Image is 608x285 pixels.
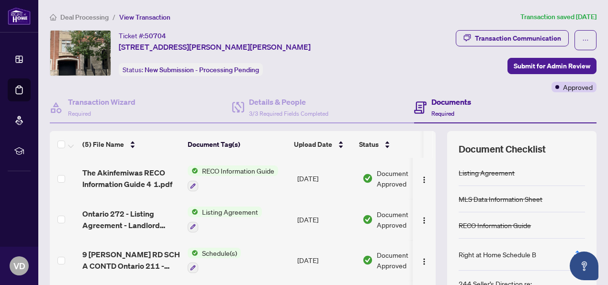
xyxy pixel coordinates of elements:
[431,110,454,117] span: Required
[119,41,311,53] span: [STREET_ADDRESS][PERSON_NAME][PERSON_NAME]
[459,194,542,204] div: MLS Data Information Sheet
[68,96,135,108] h4: Transaction Wizard
[68,110,91,117] span: Required
[184,131,290,158] th: Document Tag(s)
[198,165,278,176] span: RECO Information Guide
[249,110,328,117] span: 3/3 Required Fields Completed
[119,30,166,41] div: Ticket #:
[113,11,115,22] li: /
[188,165,278,191] button: Status IconRECO Information Guide
[8,7,31,25] img: logo
[362,173,373,184] img: Document Status
[359,139,379,150] span: Status
[355,131,437,158] th: Status
[293,199,359,240] td: [DATE]
[377,250,436,271] span: Document Approved
[459,220,531,230] div: RECO Information Guide
[198,248,241,258] span: Schedule(s)
[582,37,589,44] span: ellipsis
[570,252,598,280] button: Open asap
[420,217,428,224] img: Logo
[362,255,373,265] img: Document Status
[145,32,166,40] span: 50704
[79,131,184,158] th: (5) File Name
[294,139,332,150] span: Upload Date
[417,212,432,227] button: Logo
[377,168,436,189] span: Document Approved
[50,31,111,76] img: IMG-N12366437_1.jpg
[475,31,561,46] div: Transaction Communication
[60,13,109,22] span: Deal Processing
[514,58,590,74] span: Submit for Admin Review
[563,82,593,92] span: Approved
[198,207,262,217] span: Listing Agreement
[13,259,25,273] span: VD
[520,11,597,22] article: Transaction saved [DATE]
[119,13,170,22] span: View Transaction
[459,167,515,178] div: Listing Agreement
[82,208,180,231] span: Ontario 272 - Listing Agreement - Landlord Designated Representation Agreement Authority to Offer...
[188,248,241,274] button: Status IconSchedule(s)
[431,96,471,108] h4: Documents
[188,207,262,232] button: Status IconListing Agreement
[459,249,536,260] div: Right at Home Schedule B
[188,165,198,176] img: Status Icon
[377,209,436,230] span: Document Approved
[119,63,263,76] div: Status:
[507,58,597,74] button: Submit for Admin Review
[50,14,56,21] span: home
[82,167,180,190] span: The Akinfemiwas RECO Information Guide 4 1.pdf
[188,248,198,258] img: Status Icon
[82,249,180,272] span: 9 [PERSON_NAME] RD SCH A CONTD Ontario 211 - Schedule ___ Listing Agreement Authority to Offer .pdf
[417,252,432,268] button: Logo
[417,171,432,186] button: Logo
[188,207,198,217] img: Status Icon
[293,158,359,199] td: [DATE]
[456,30,569,46] button: Transaction Communication
[459,142,546,156] span: Document Checklist
[249,96,328,108] h4: Details & People
[145,66,259,74] span: New Submission - Processing Pending
[293,240,359,281] td: [DATE]
[290,131,355,158] th: Upload Date
[82,139,124,150] span: (5) File Name
[362,214,373,225] img: Document Status
[420,258,428,265] img: Logo
[420,176,428,184] img: Logo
